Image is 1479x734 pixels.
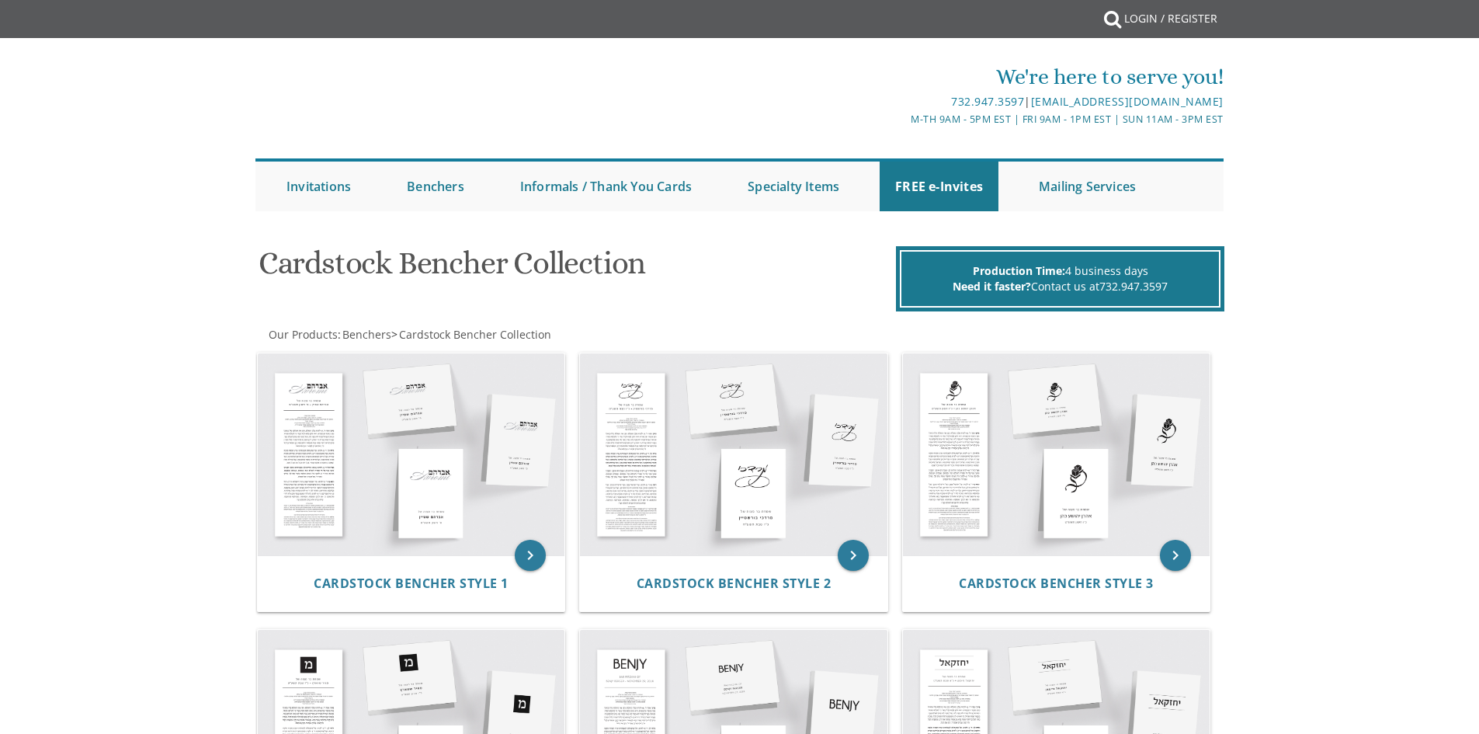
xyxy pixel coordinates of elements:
[259,246,892,292] h1: Cardstock Bencher Collection
[398,327,551,342] a: Cardstock Bencher Collection
[314,576,509,591] a: Cardstock Bencher Style 1
[341,327,391,342] a: Benchers
[959,576,1154,591] a: Cardstock Bencher Style 3
[391,162,480,211] a: Benchers
[973,263,1065,278] span: Production Time:
[732,162,855,211] a: Specialty Items
[900,250,1220,308] div: 4 business days Contact us at
[342,327,391,342] span: Benchers
[399,327,551,342] span: Cardstock Bencher Collection
[579,61,1224,92] div: We're here to serve you!
[391,327,551,342] span: >
[953,279,1031,294] span: Need it faster?
[637,576,832,591] a: Cardstock Bencher Style 2
[951,94,1024,109] a: 732.947.3597
[267,327,338,342] a: Our Products
[505,162,707,211] a: Informals / Thank You Cards
[271,162,366,211] a: Invitations
[579,92,1224,111] div: |
[1099,279,1168,294] a: 732.947.3597
[838,540,869,571] a: keyboard_arrow_right
[258,353,565,555] img: Cardstock Bencher Style 1
[515,540,546,571] a: keyboard_arrow_right
[1023,162,1151,211] a: Mailing Services
[959,575,1154,592] span: Cardstock Bencher Style 3
[579,111,1224,127] div: M-Th 9am - 5pm EST | Fri 9am - 1pm EST | Sun 11am - 3pm EST
[314,575,509,592] span: Cardstock Bencher Style 1
[880,162,998,211] a: FREE e-Invites
[580,353,887,555] img: Cardstock Bencher Style 2
[255,327,740,343] div: :
[1160,540,1191,571] a: keyboard_arrow_right
[637,575,832,592] span: Cardstock Bencher Style 2
[1031,94,1224,109] a: [EMAIL_ADDRESS][DOMAIN_NAME]
[903,353,1210,555] img: Cardstock Bencher Style 3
